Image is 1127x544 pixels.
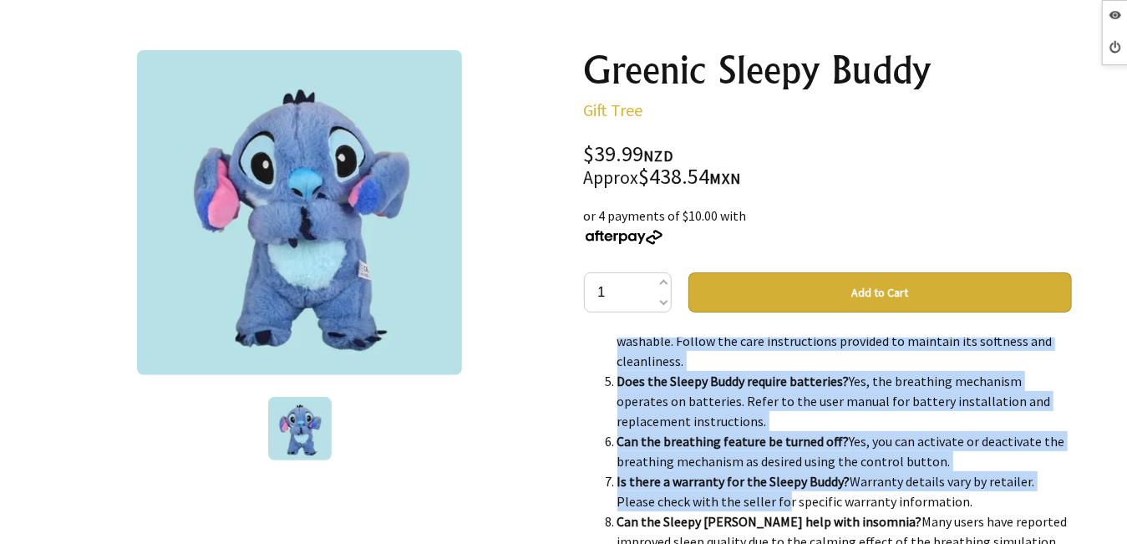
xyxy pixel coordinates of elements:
[584,99,643,120] a: Gift Tree
[617,471,1072,511] li: Warranty details vary by retailer. Please check with the seller for specific warranty information.
[137,50,462,375] img: Greenic Sleepy Buddy
[584,230,664,245] img: Afterpay
[584,206,1072,246] div: or 4 payments of $10.00 with
[268,397,332,460] img: Greenic Sleepy Buddy
[617,433,850,450] strong: Can the breathing feature be turned off?
[688,272,1072,313] button: Add to Cart
[617,473,850,490] strong: Is there a warranty for the Sleepy Buddy?
[584,144,1072,189] div: $39.99 $438.54
[617,373,850,389] strong: Does the Sleepy Buddy require batteries?
[617,513,922,530] strong: Can the Sleepy [PERSON_NAME] help with insomnia?
[584,50,1072,90] h1: Greenic Sleepy Buddy
[710,169,742,188] span: MXN
[617,371,1072,431] li: Yes, the breathing mechanism operates on batteries. Refer to the user manual for battery installa...
[617,431,1072,471] li: Yes, you can activate or deactivate the breathing mechanism as desired using the control button.
[644,146,674,165] span: NZD
[584,166,639,189] small: Approx
[617,311,1072,371] li: The plush exterior is removable and machine washable. Follow the care instructions provided to ma...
